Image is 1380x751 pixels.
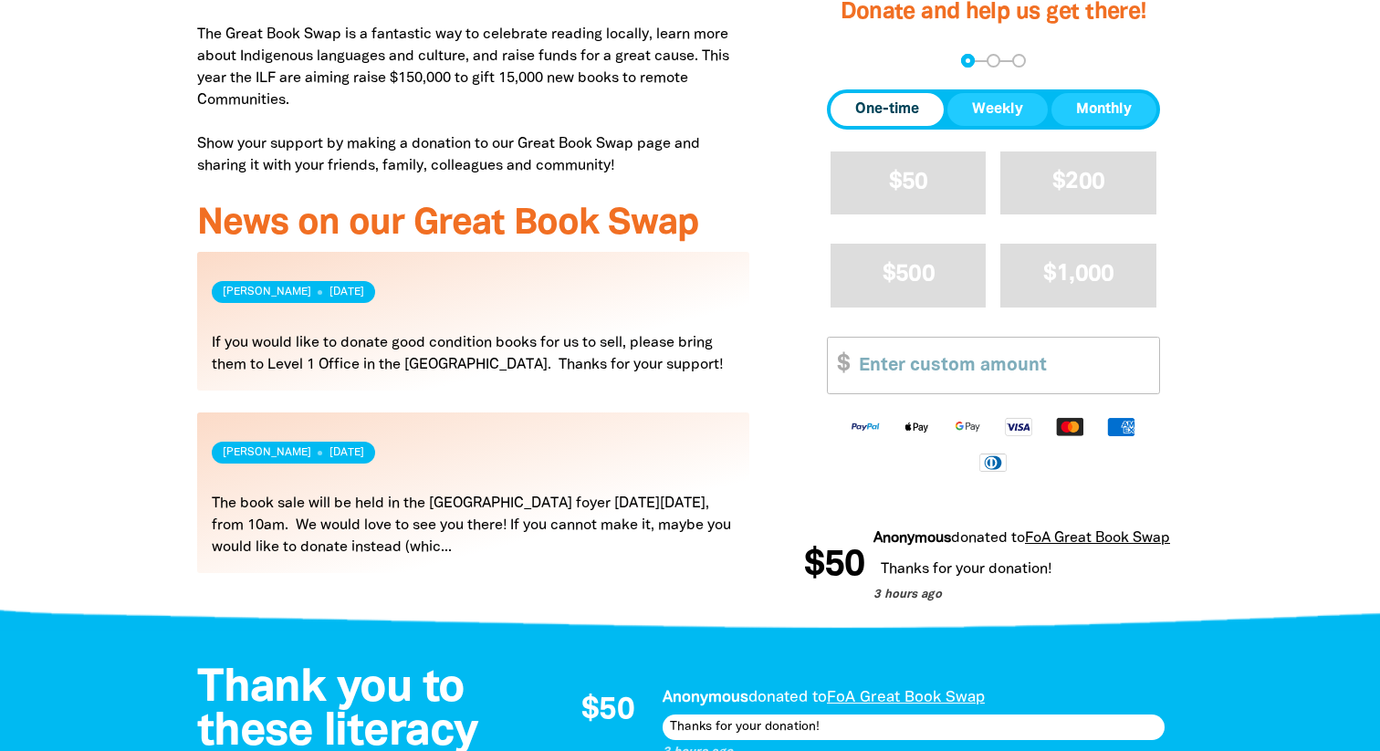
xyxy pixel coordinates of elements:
button: Navigate to step 3 of 3 to enter your payment details [1012,55,1026,68]
img: Paypal logo [840,416,891,437]
div: Paginated content [197,252,749,595]
button: $200 [1000,152,1156,215]
span: $ [828,338,850,393]
button: Navigate to step 1 of 3 to enter your donation amount [961,55,975,68]
img: American Express logo [1095,416,1146,437]
button: $500 [831,245,987,308]
span: $50 [581,695,633,726]
div: Donation frequency [827,90,1160,130]
span: Monthly [1076,99,1132,121]
img: Diners Club logo [967,452,1019,473]
button: Weekly [947,94,1048,127]
button: Monthly [1051,94,1156,127]
span: donated to [748,691,827,704]
span: Donate and help us get there! [841,3,1147,24]
img: Visa logo [993,416,1044,437]
p: 3 hours ago [857,587,1154,605]
span: $50 [788,548,848,585]
a: FoA Great Book Swap [827,691,985,704]
img: Mastercard logo [1044,416,1095,437]
span: $200 [1052,172,1104,193]
h3: News on our Great Book Swap [197,204,749,245]
button: $1,000 [1000,245,1156,308]
div: Thanks for your donation! [857,555,1154,584]
img: Apple Pay logo [891,416,942,437]
span: $50 [1168,548,1228,585]
button: One-time [831,94,944,127]
em: Anonymous [663,691,748,704]
em: Anonymous [857,533,935,546]
img: Google Pay logo [942,416,993,437]
a: FoA Great Book Swap [1009,533,1154,546]
span: One-time [855,99,919,121]
span: $500 [883,265,935,286]
span: $1,000 [1043,265,1114,286]
button: Navigate to step 2 of 3 to enter your details [987,55,1000,68]
span: $50 [889,172,928,193]
input: Enter custom amount [846,338,1159,393]
div: Donation stream [804,528,1183,605]
div: Thanks for your donation! [663,714,1165,740]
span: Weekly [972,99,1023,121]
span: donated to [935,533,1009,546]
button: $50 [831,152,987,215]
div: Available payment methods [827,402,1160,486]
